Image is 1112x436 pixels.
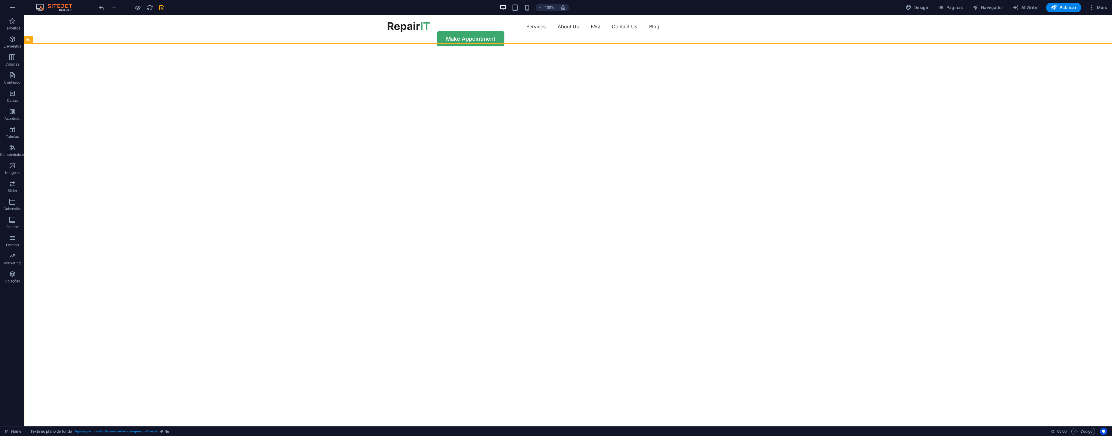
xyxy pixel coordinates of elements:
button: Navegador [970,3,1005,12]
span: 00 00 [1057,428,1067,435]
button: 100% [536,4,557,11]
a: Clique para cancelar a seleção. Clique duas vezes para abrir as Páginas [5,428,21,435]
i: Ao redimensionar, ajusta automaticamente o nível de zoom para caber no dispositivo escolhido. [560,5,566,10]
p: Marketing [4,261,21,266]
span: Publicar [1051,5,1076,11]
button: Design [903,3,931,12]
span: Design [906,5,928,11]
p: Caixas [7,98,18,103]
p: Cabeçalho [4,207,21,211]
i: Salvar (Ctrl+S) [158,4,165,11]
nav: breadcrumb [30,428,169,435]
p: Acordeão [5,116,20,121]
p: Formas [6,243,19,248]
p: Conteúdo [4,80,20,85]
span: : [1061,429,1062,434]
button: Páginas [935,3,965,12]
h6: 100% [545,4,554,11]
p: Elementos [4,44,21,49]
p: Imagens [5,170,20,175]
span: AI Writer [1013,5,1039,11]
button: AI Writer [1010,3,1041,12]
button: Mais [1086,3,1109,12]
span: Navegador [972,5,1003,11]
button: Código [1071,428,1095,435]
p: Rodapé [6,225,19,229]
p: Tabelas [6,134,19,139]
div: Design (Ctrl+Alt+Y) [903,3,931,12]
h6: Tempo de sessão [1051,428,1067,435]
p: Coleções [5,279,20,284]
i: Desfazer: Adicionar slider de imagens (Ctrl+Z) [98,4,105,11]
p: Slider [8,188,17,193]
button: save [158,4,165,11]
p: Colunas [5,62,19,67]
button: Clique aqui para sair do modo de visualização e continuar editando [134,4,141,11]
img: Editor Logo [35,4,80,11]
button: reload [146,4,153,11]
span: Código [1074,428,1092,435]
button: Publicar [1046,3,1081,12]
span: . bg-wrapper .preset-fullscreen-text-on-background-v2-repair [74,428,158,435]
i: Recarregar página [146,4,153,11]
i: Este elemento é uma predefinição personalizável [160,430,163,433]
button: undo [98,4,105,11]
span: Páginas [938,5,963,11]
button: Usercentrics [1100,428,1107,435]
i: Este elemento contém um plano de fundo [166,430,169,433]
p: Favoritos [5,26,20,31]
span: Clique para selecionar. Clique duas vezes para editar [30,428,72,435]
span: Mais [1089,5,1107,11]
